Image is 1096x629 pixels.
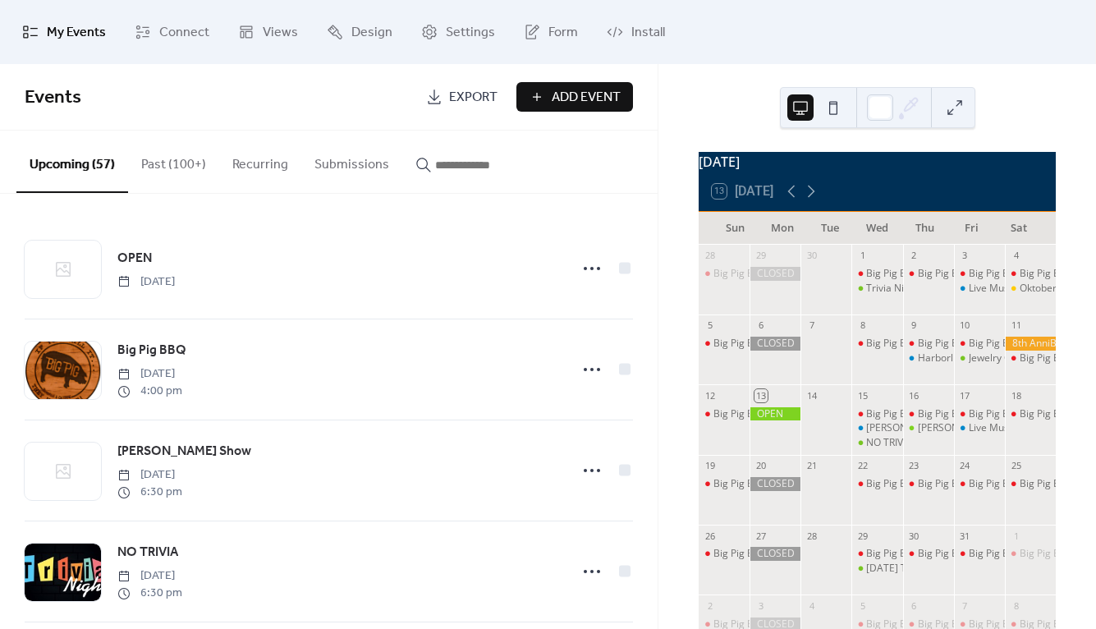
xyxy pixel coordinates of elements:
div: Wed [854,212,901,245]
div: [PERSON_NAME] & Brews [918,421,1036,435]
div: 27 [754,530,767,542]
div: 29 [754,250,767,262]
div: Big Pig BBQ [969,547,1023,561]
div: 3 [959,250,971,262]
div: Big Pig BBQ [903,407,954,421]
div: 7 [805,319,818,332]
a: [PERSON_NAME] Show [117,441,251,462]
div: Big Pig BBQ [1020,547,1074,561]
div: 30 [805,250,818,262]
div: Big Pig BBQ [954,267,1005,281]
div: 11 [1010,319,1022,332]
div: Big Pig BBQ [969,407,1023,421]
div: 5 [856,599,869,612]
div: Big Pig BBQ [918,407,972,421]
div: 1 [1010,530,1022,542]
span: Events [25,80,81,116]
button: Submissions [301,131,402,191]
div: Trivia Night [851,282,902,296]
div: Big Pig BBQ [969,477,1023,491]
div: Mon [759,212,807,245]
span: Views [263,20,298,46]
div: Big Pig BBQ [866,337,920,351]
span: Settings [446,20,495,46]
span: [DATE] [117,273,175,291]
div: 7 [959,599,971,612]
div: 5 [704,319,716,332]
span: 6:30 pm [117,484,182,501]
a: Design [314,7,405,57]
div: Big Pig BBQ [1020,267,1074,281]
div: Big Pig BBQ [699,547,750,561]
div: Live Music: True North Rock [954,282,1005,296]
div: Tue [806,212,854,245]
div: Big Pig BBQ [866,477,920,491]
div: 21 [805,460,818,472]
div: 8 [1010,599,1022,612]
div: Big Pig BBQ [851,267,902,281]
div: 15 [856,389,869,402]
span: [DATE] [117,567,182,585]
div: Jewelry Charm Bar Pop-Up [969,351,1090,365]
div: Big Pig BBQ [1005,547,1056,561]
a: Export [414,82,510,112]
a: NO TRIVIA [117,542,178,563]
div: Big Pig BBQ [918,477,972,491]
span: [DATE] [117,365,182,383]
div: Big Pig BBQ [713,267,768,281]
div: CLOSED [750,477,800,491]
span: 4:00 pm [117,383,182,400]
a: Connect [122,7,222,57]
div: Big Pig BBQ [713,337,768,351]
div: Big Pig BBQ [1005,407,1056,421]
div: 10 [959,319,971,332]
a: Settings [409,7,507,57]
span: Design [351,20,392,46]
div: Big Pig BBQ [713,407,768,421]
div: Harborlight Homes Annual Fundraiser [903,351,954,365]
div: Harborlight Homes Annual Fundraiser [918,351,1092,365]
div: Big Pig BBQ [969,267,1023,281]
div: Live Music: The Sixth State [954,421,1005,435]
div: Live Music: The Sixth State [969,421,1089,435]
div: Big Pig BBQ [903,337,954,351]
button: Past (100+) [128,131,219,191]
div: Big Pig BBQ [1005,267,1056,281]
span: [PERSON_NAME] Show [117,442,251,461]
span: My Events [47,20,106,46]
div: Thu [901,212,948,245]
div: 23 [908,460,920,472]
div: Big Pig BBQ [1020,351,1074,365]
div: 14 [805,389,818,402]
div: Mattias Eklundh Show [851,421,902,435]
span: [DATE] [117,466,182,484]
div: Big Pig BBQ [1005,477,1056,491]
div: Big Pig BBQ [866,547,920,561]
span: Add Event [552,88,621,108]
div: Big Pig BBQ [954,407,1005,421]
div: 17 [959,389,971,402]
span: Connect [159,20,209,46]
div: Big Pig BBQ [903,267,954,281]
div: Big Pig BBQ [866,267,920,281]
span: Install [631,20,665,46]
div: 8 [856,319,869,332]
div: 2 [908,250,920,262]
div: 12 [704,389,716,402]
div: 22 [856,460,869,472]
div: 18 [1010,389,1022,402]
div: Big Pig BBQ [851,547,902,561]
div: Big Pig BBQ [1020,477,1074,491]
a: Form [511,7,590,57]
div: Big Pig BBQ [851,477,902,491]
div: NO TRIVIA [866,436,912,450]
div: 24 [959,460,971,472]
div: Halloween Trivia Night [851,562,902,576]
div: 25 [1010,460,1022,472]
div: [DATE] Trivia Night [866,562,953,576]
div: Big Pig BBQ [713,477,768,491]
div: OPEN [750,407,800,421]
div: 31 [959,530,971,542]
div: CLOSED [750,267,800,281]
div: 2 [704,599,716,612]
